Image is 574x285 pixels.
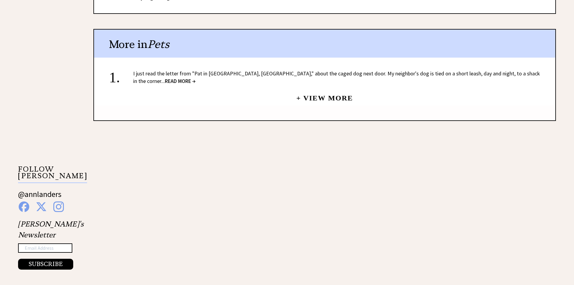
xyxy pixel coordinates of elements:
input: Email Address [18,243,72,253]
span: READ MORE → [165,78,196,84]
img: x%20blue.png [36,201,47,212]
div: More in [94,30,555,58]
button: SUBSCRIBE [18,259,73,270]
img: instagram%20blue.png [53,201,64,212]
p: FOLLOW [PERSON_NAME] [18,166,87,183]
div: [PERSON_NAME]'s Newsletter [18,219,84,270]
a: @annlanders [18,189,61,205]
a: + View More [296,89,353,102]
span: Pets [148,37,169,51]
div: 1. [109,70,133,81]
img: facebook%20blue.png [19,201,29,212]
a: I just read the letter from "Pat in [GEOGRAPHIC_DATA], [GEOGRAPHIC_DATA]," about the caged dog ne... [133,70,540,84]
